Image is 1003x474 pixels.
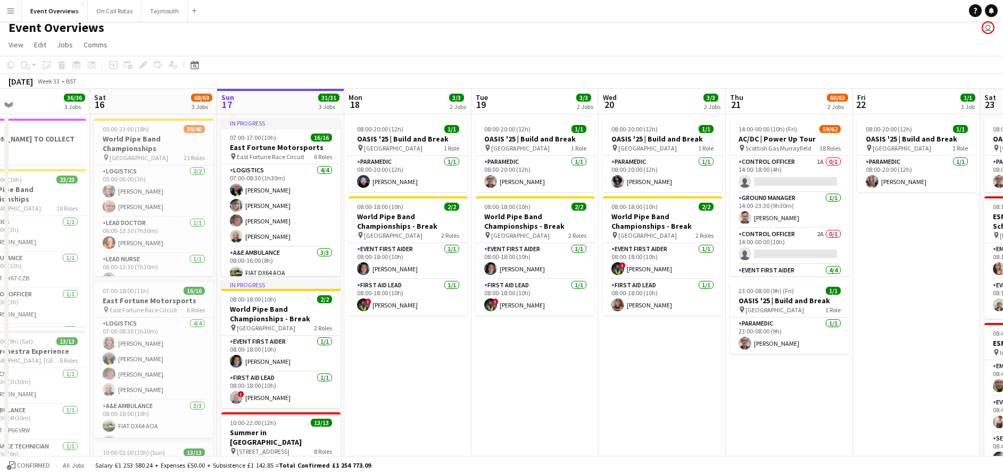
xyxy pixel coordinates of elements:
[79,38,112,52] a: Comms
[9,40,23,49] span: View
[34,40,46,49] span: Edit
[17,462,50,469] span: Confirmed
[9,76,33,87] div: [DATE]
[66,77,77,85] div: BST
[279,461,371,469] span: Total Confirmed £1 254 773.09
[35,77,62,85] span: Week 33
[142,1,188,21] button: Taymouth
[30,38,51,52] a: Edit
[84,40,107,49] span: Comms
[88,1,142,21] button: On Call Rotas
[9,20,104,36] h1: Event Overviews
[95,461,371,469] div: Salary £1 253 580.24 + Expenses £50.00 + Subsistence £1 142.85 =
[4,38,28,52] a: View
[982,21,994,34] app-user-avatar: Operations Team
[5,460,52,471] button: Confirmed
[61,461,86,469] span: All jobs
[22,1,88,21] button: Event Overviews
[53,38,77,52] a: Jobs
[57,40,73,49] span: Jobs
